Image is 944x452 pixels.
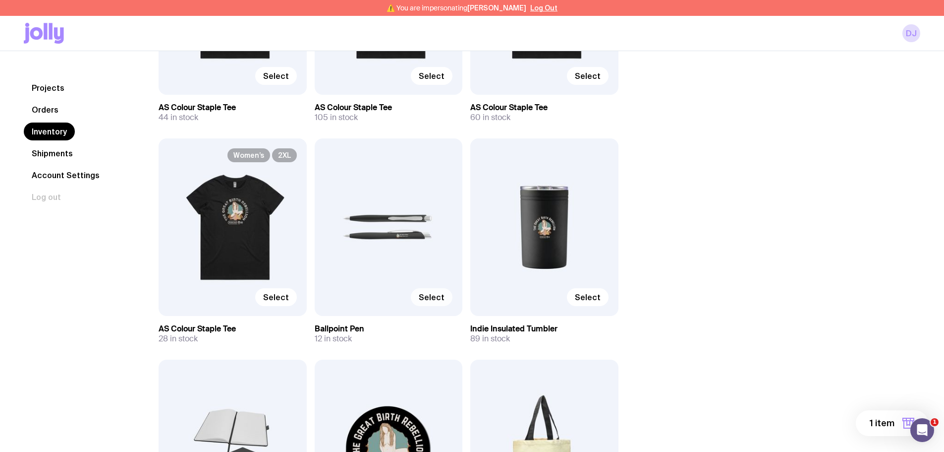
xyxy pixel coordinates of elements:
a: Projects [24,79,72,97]
h3: AS Colour Staple Tee [315,103,463,113]
a: Account Settings [24,166,108,184]
h3: Indie Insulated Tumbler [470,324,618,334]
span: Select [263,292,289,302]
span: 105 in stock [315,113,358,123]
span: 44 in stock [159,113,198,123]
iframe: Intercom live chat [910,418,934,442]
a: DJ [902,24,920,42]
h3: AS Colour Staple Tee [159,103,307,113]
span: 1 item [870,417,894,429]
a: Orders [24,101,66,119]
span: 12 in stock [315,334,352,344]
span: Select [419,71,444,81]
button: Log out [24,188,69,206]
span: 2XL [272,148,297,162]
h3: AS Colour Staple Tee [470,103,618,113]
button: 1 item [856,410,928,436]
a: Inventory [24,123,75,140]
a: Shipments [24,144,81,162]
span: 89 in stock [470,334,510,344]
span: Women’s [227,148,270,162]
span: 28 in stock [159,334,198,344]
span: 1 [931,418,939,426]
span: Select [575,292,601,302]
span: 60 in stock [470,113,510,123]
span: Select [575,71,601,81]
span: [PERSON_NAME] [467,4,526,12]
h3: Ballpoint Pen [315,324,463,334]
span: ⚠️ You are impersonating [387,4,526,12]
h3: AS Colour Staple Tee [159,324,307,334]
button: Log Out [530,4,557,12]
span: Select [419,292,444,302]
span: Select [263,71,289,81]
